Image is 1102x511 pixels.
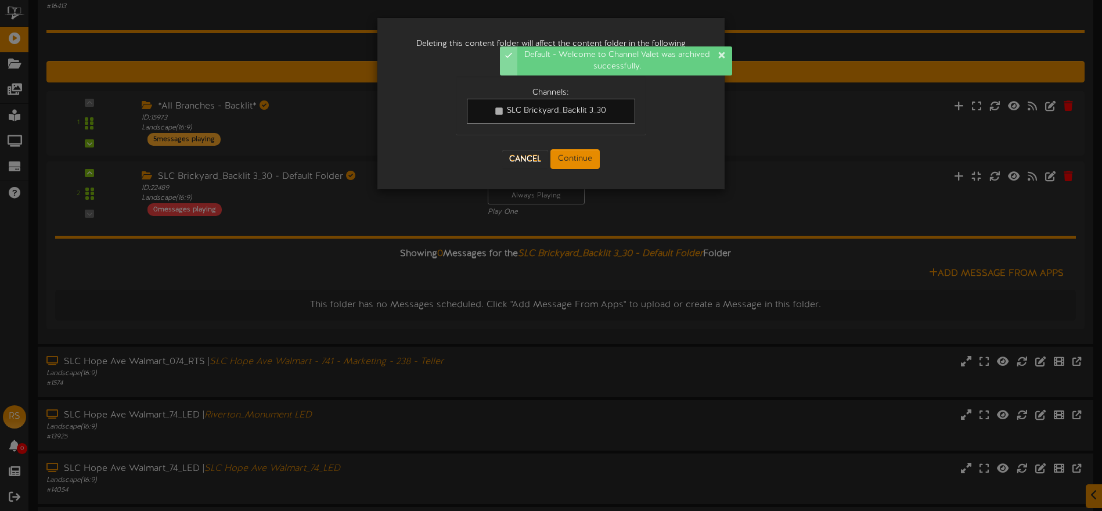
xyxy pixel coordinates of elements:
[395,27,707,73] div: Deleting this content folder will affect the content folder in the following places
[502,150,548,168] button: Cancel
[717,49,726,61] div: Dismiss this notification
[517,46,732,75] div: Default - Welcome to Channel Valet was archived successfully.
[495,107,503,115] input: SLC Brickyard_Backlit 3_30
[507,106,606,115] span: SLC Brickyard_Backlit 3_30
[550,149,600,169] button: Continue
[467,87,636,99] div: Channels:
